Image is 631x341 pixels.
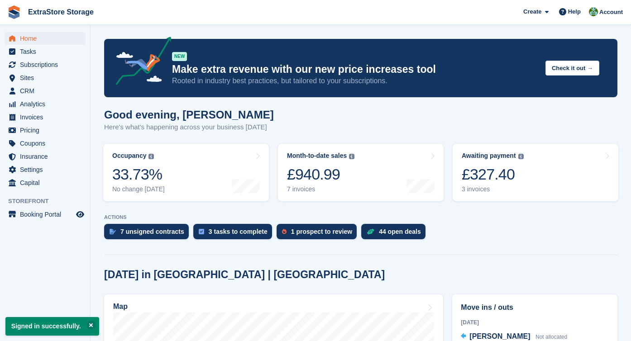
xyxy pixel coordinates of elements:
[112,152,146,160] div: Occupancy
[20,85,74,97] span: CRM
[545,61,599,76] button: Check it out →
[5,163,86,176] a: menu
[172,52,187,61] div: NEW
[112,185,165,193] div: No change [DATE]
[5,85,86,97] a: menu
[379,228,421,235] div: 44 open deals
[461,302,609,313] h2: Move ins / outs
[5,45,86,58] a: menu
[148,154,154,159] img: icon-info-grey-7440780725fd019a000dd9b08b2336e03edf1995a4989e88bcd33f0948082b44.svg
[568,7,581,16] span: Help
[104,224,193,244] a: 7 unsigned contracts
[8,197,90,206] span: Storefront
[277,224,361,244] a: 1 prospect to review
[5,111,86,123] a: menu
[599,8,623,17] span: Account
[20,150,74,163] span: Insurance
[20,124,74,137] span: Pricing
[20,111,74,123] span: Invoices
[291,228,352,235] div: 1 prospect to review
[282,229,287,234] img: prospect-51fa495bee0391a8d652442698ab0144808aea92771e9ea1ae160a38d050c398.svg
[287,152,347,160] div: Month-to-date sales
[518,154,524,159] img: icon-info-grey-7440780725fd019a000dd9b08b2336e03edf1995a4989e88bcd33f0948082b44.svg
[172,63,538,76] p: Make extra revenue with our new price increases tool
[20,45,74,58] span: Tasks
[20,71,74,84] span: Sites
[193,224,277,244] a: 3 tasks to complete
[5,176,86,189] a: menu
[287,185,354,193] div: 7 invoices
[24,5,97,19] a: ExtraStore Storage
[172,76,538,86] p: Rooted in industry best practices, but tailored to your subscriptions.
[367,228,374,235] img: deal-1b604bf984904fb50ccaf53a9ad4b4a5d6e5aea283cecdc64d6e3604feb123c2.svg
[5,150,86,163] a: menu
[104,214,617,220] p: ACTIONS
[7,5,21,19] img: stora-icon-8386f47178a22dfd0bd8f6a31ec36ba5ce8667c1dd55bd0f319d3a0aa187defe.svg
[5,98,86,110] a: menu
[20,137,74,150] span: Coupons
[5,137,86,150] a: menu
[462,165,524,184] div: £327.40
[20,208,74,221] span: Booking Portal
[20,98,74,110] span: Analytics
[461,318,609,327] div: [DATE]
[535,334,567,340] span: Not allocated
[75,209,86,220] a: Preview store
[108,37,172,88] img: price-adjustments-announcement-icon-8257ccfd72463d97f412b2fc003d46551f7dbcb40ab6d574587a9cd5c0d94...
[5,124,86,137] a: menu
[287,165,354,184] div: £940.99
[110,229,116,234] img: contract_signature_icon-13c848040528278c33f63329250d36e43548de30e8caae1d1a13099fd9432cc5.svg
[199,229,204,234] img: task-75834270c22a3079a89374b754ae025e5fb1db73e45f91037f5363f120a921f8.svg
[120,228,184,235] div: 7 unsigned contracts
[462,185,524,193] div: 3 invoices
[278,144,444,201] a: Month-to-date sales £940.99 7 invoices
[5,71,86,84] a: menu
[5,32,86,45] a: menu
[112,165,165,184] div: 33.73%
[104,122,274,133] p: Here's what's happening across your business [DATE]
[104,269,385,281] h2: [DATE] in [GEOGRAPHIC_DATA] | [GEOGRAPHIC_DATA]
[20,32,74,45] span: Home
[453,144,618,201] a: Awaiting payment £327.40 3 invoices
[349,154,354,159] img: icon-info-grey-7440780725fd019a000dd9b08b2336e03edf1995a4989e88bcd33f0948082b44.svg
[209,228,268,235] div: 3 tasks to complete
[103,144,269,201] a: Occupancy 33.73% No change [DATE]
[523,7,541,16] span: Create
[20,163,74,176] span: Settings
[20,58,74,71] span: Subscriptions
[469,332,530,340] span: [PERSON_NAME]
[5,317,99,336] p: Signed in successfully.
[361,224,430,244] a: 44 open deals
[5,58,86,71] a: menu
[589,7,598,16] img: Jill Leckie
[462,152,516,160] div: Awaiting payment
[20,176,74,189] span: Capital
[5,208,86,221] a: menu
[113,303,128,311] h2: Map
[104,109,274,121] h1: Good evening, [PERSON_NAME]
